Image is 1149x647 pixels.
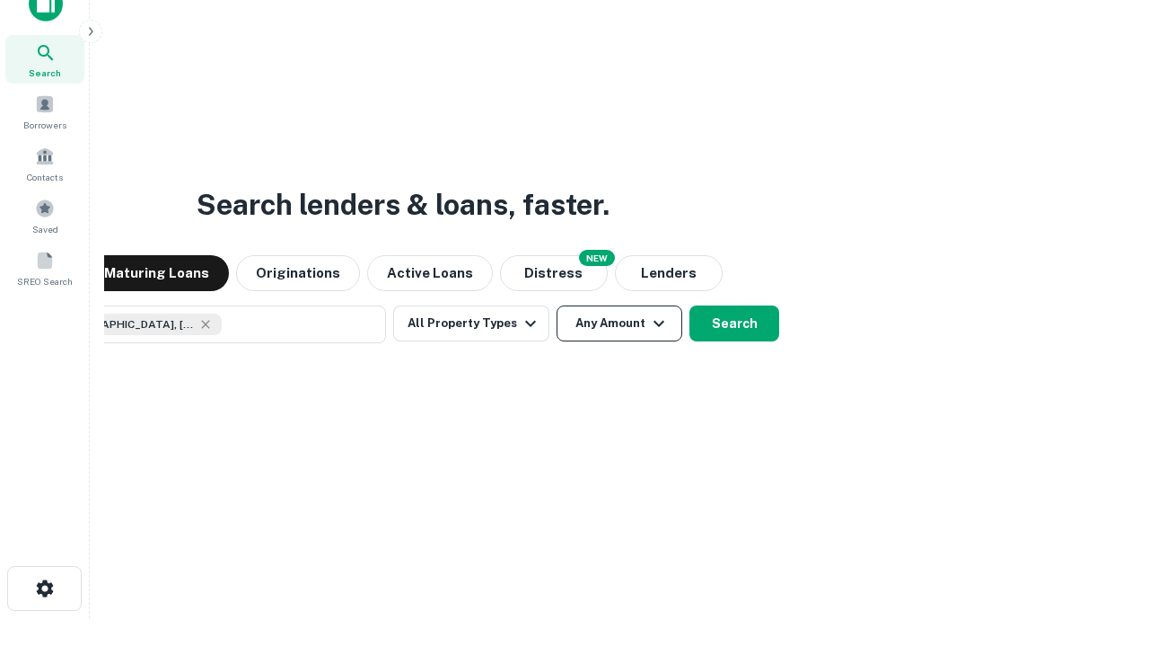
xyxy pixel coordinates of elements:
[23,118,66,132] span: Borrowers
[393,306,549,341] button: All Property Types
[32,222,58,236] span: Saved
[5,35,84,84] a: Search
[500,255,608,291] button: Search distressed loans with lien and other non-mortgage details.
[29,66,61,80] span: Search
[84,255,229,291] button: Maturing Loans
[5,191,84,240] a: Saved
[367,255,493,291] button: Active Loans
[557,306,682,341] button: Any Amount
[27,306,386,343] button: [GEOGRAPHIC_DATA], [GEOGRAPHIC_DATA], [GEOGRAPHIC_DATA]
[197,183,610,226] h3: Search lenders & loans, faster.
[17,274,73,288] span: SREO Search
[60,316,195,332] span: [GEOGRAPHIC_DATA], [GEOGRAPHIC_DATA], [GEOGRAPHIC_DATA]
[689,306,779,341] button: Search
[615,255,723,291] button: Lenders
[236,255,360,291] button: Originations
[1059,503,1149,589] iframe: Chat Widget
[5,139,84,188] a: Contacts
[5,87,84,136] a: Borrowers
[27,170,63,184] span: Contacts
[579,250,615,266] div: NEW
[5,244,84,292] a: SREO Search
